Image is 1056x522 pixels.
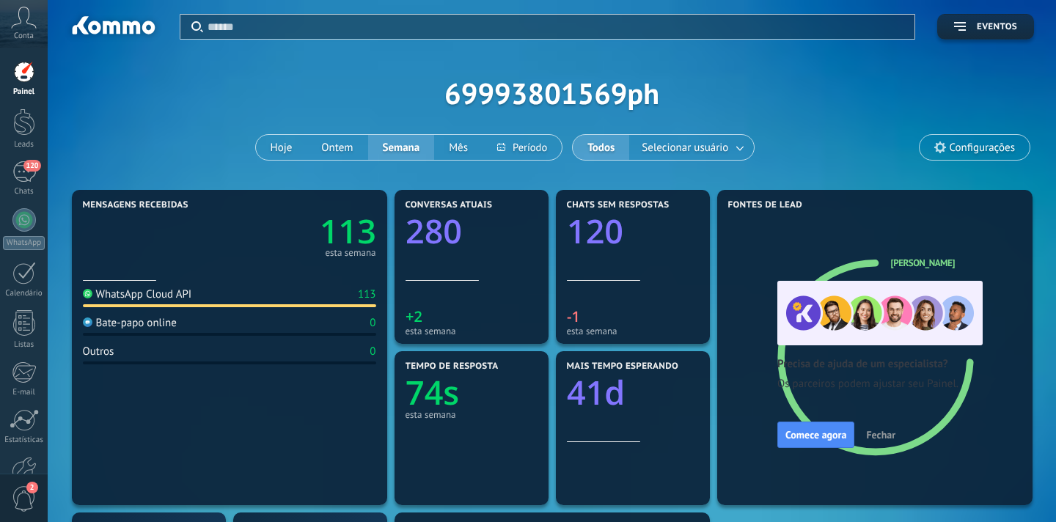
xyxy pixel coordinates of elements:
div: esta semana [567,326,699,337]
span: 120 [23,160,40,172]
button: Mês [434,135,483,160]
button: Comece agora [777,422,854,448]
text: 280 [406,209,462,254]
button: Hoje [256,135,307,160]
div: WhatsApp [3,236,45,250]
div: E-mail [3,388,45,397]
div: esta semana [406,326,538,337]
div: 113 [358,287,376,301]
span: 2 [26,482,38,493]
text: 120 [567,209,623,254]
button: Todos [573,135,629,160]
a: 113 [230,209,376,254]
span: Tempo de resposta [406,361,499,372]
div: esta semana [325,249,375,257]
text: 41d [567,370,625,415]
div: esta semana [406,409,538,420]
div: 0 [370,316,375,330]
div: Listas [3,340,45,350]
span: Chats sem respostas [567,200,670,210]
div: Outros [83,345,114,359]
button: Ontem [307,135,367,160]
div: 0 [370,345,375,359]
div: WhatsApp Cloud API [83,287,192,301]
span: Conversas atuais [406,200,493,210]
img: WhatsApp Cloud API [83,289,92,298]
button: Fechar [859,424,902,446]
text: +2 [406,306,422,326]
span: Fechar [866,430,895,440]
text: -1 [567,306,580,326]
img: Bate-papo online [83,317,92,327]
span: Fontes de lead [728,200,803,210]
button: Eventos [937,14,1034,40]
h2: Precisa de ajuda de um especialista? [777,357,1012,371]
span: Mais tempo esperando [567,361,679,372]
div: Painel [3,87,45,97]
div: Estatísticas [3,435,45,445]
div: Bate-papo online [83,316,177,330]
span: Mensagens recebidas [83,200,188,210]
span: Configurações [950,141,1015,154]
a: [PERSON_NAME] [891,257,955,269]
text: 74s [406,370,459,415]
span: Eventos [977,22,1017,32]
span: Conta [14,32,34,41]
text: 113 [319,209,375,254]
button: Semana [368,135,435,160]
div: Chats [3,187,45,196]
span: Os parceiros podem ajustar seu Painel. [777,377,1012,391]
span: Selecionar usuário [639,138,731,158]
span: Comece agora [785,430,846,440]
div: Calendário [3,289,45,298]
div: Leads [3,140,45,150]
button: Selecionar usuário [629,135,754,160]
a: 41d [567,370,699,415]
